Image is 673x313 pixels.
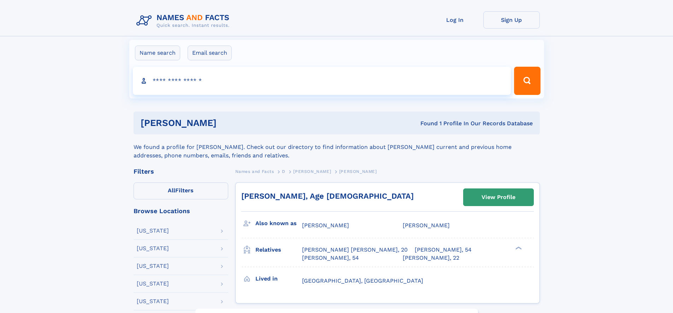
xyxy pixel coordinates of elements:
[282,167,285,176] a: D
[282,169,285,174] span: D
[482,189,515,205] div: View Profile
[293,167,331,176] a: [PERSON_NAME]
[302,254,359,262] a: [PERSON_NAME], 54
[514,67,540,95] button: Search Button
[293,169,331,174] span: [PERSON_NAME]
[255,217,302,229] h3: Also known as
[134,208,228,214] div: Browse Locations
[255,273,302,285] h3: Lived in
[415,246,472,254] a: [PERSON_NAME], 54
[134,182,228,199] label: Filters
[135,46,180,60] label: Name search
[255,244,302,256] h3: Relatives
[137,246,169,251] div: [US_STATE]
[137,299,169,304] div: [US_STATE]
[235,167,274,176] a: Names and Facts
[514,246,522,251] div: ❯
[302,277,423,284] span: [GEOGRAPHIC_DATA], [GEOGRAPHIC_DATA]
[318,120,533,127] div: Found 1 Profile In Our Records Database
[168,187,175,194] span: All
[302,222,349,229] span: [PERSON_NAME]
[302,246,408,254] a: [PERSON_NAME] [PERSON_NAME], 20
[134,134,540,160] div: We found a profile for [PERSON_NAME]. Check out our directory to find information about [PERSON_N...
[464,189,533,206] a: View Profile
[137,228,169,234] div: [US_STATE]
[141,119,319,127] h1: [PERSON_NAME]
[188,46,232,60] label: Email search
[403,254,459,262] a: [PERSON_NAME], 22
[241,192,414,200] a: [PERSON_NAME], Age [DEMOGRAPHIC_DATA]
[137,263,169,269] div: [US_STATE]
[133,67,511,95] input: search input
[134,168,228,175] div: Filters
[427,11,483,29] a: Log In
[483,11,540,29] a: Sign Up
[134,11,235,30] img: Logo Names and Facts
[403,222,450,229] span: [PERSON_NAME]
[339,169,377,174] span: [PERSON_NAME]
[137,281,169,287] div: [US_STATE]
